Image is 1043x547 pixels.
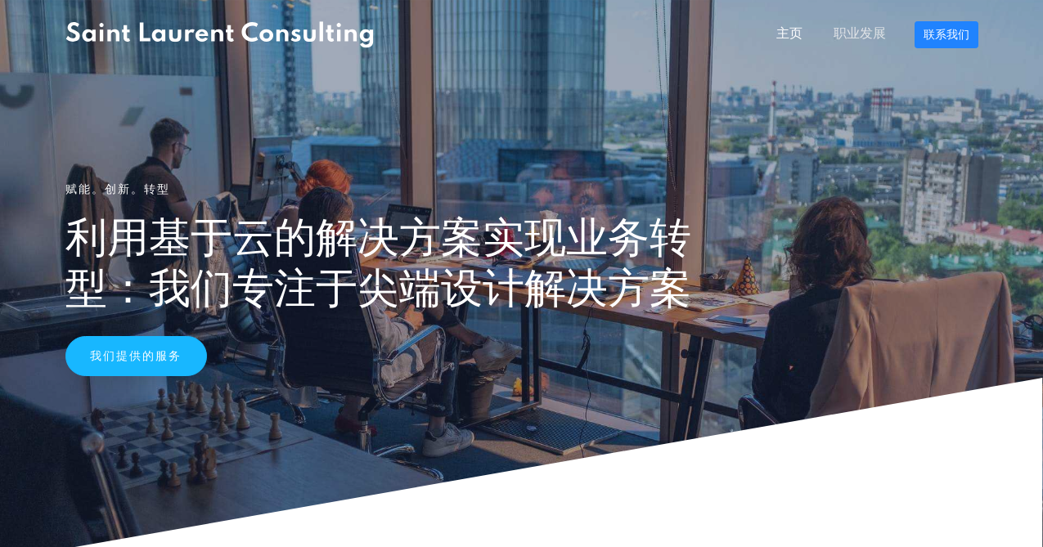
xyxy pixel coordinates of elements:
[65,336,207,376] a: 我们提供的服务
[818,18,901,51] a: 职业发展
[65,219,691,312] font: 利用基于云的解决方案实现业务转型：我们专注于尖端设计解决方案
[834,27,886,41] font: 职业发展
[90,351,182,362] font: 我们提供的服务
[761,18,818,51] a: 主页
[776,27,802,41] font: 主页
[915,21,978,48] a: 联系我们
[924,29,969,41] font: 联系我们
[65,184,170,195] font: 赋能。创新。转型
